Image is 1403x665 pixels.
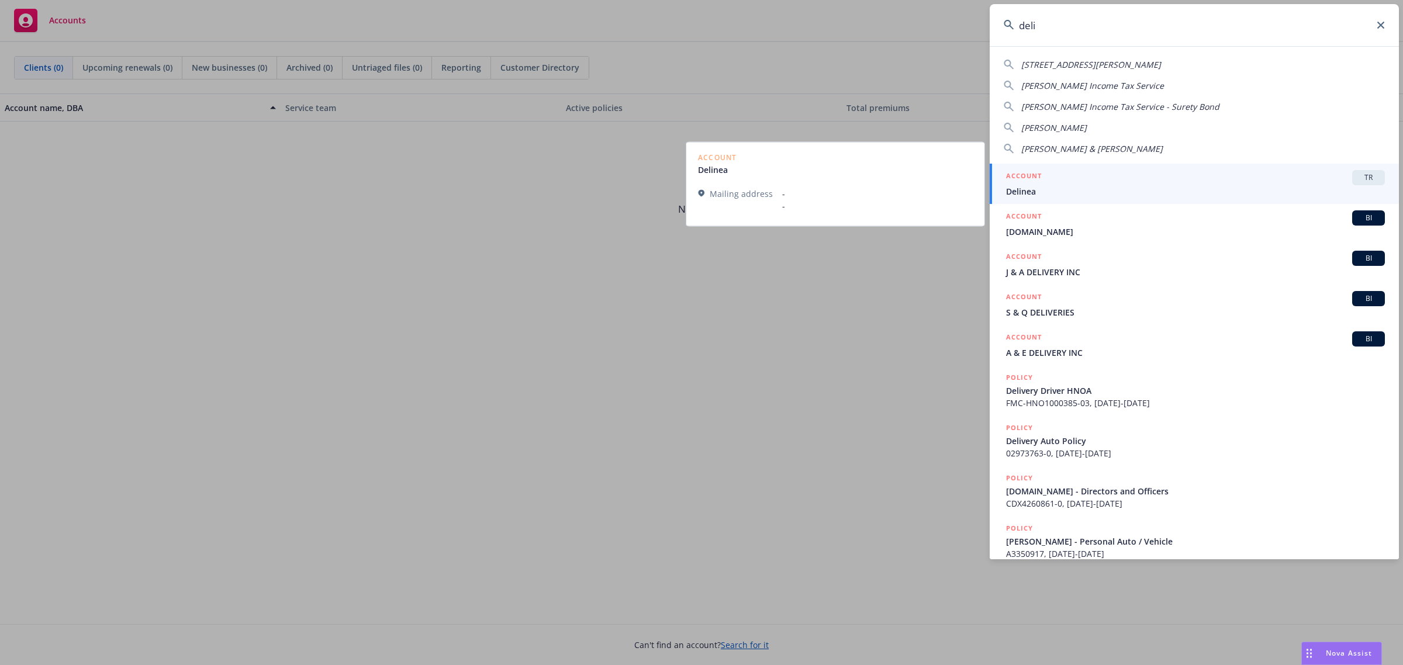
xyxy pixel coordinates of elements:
span: [PERSON_NAME] & [PERSON_NAME] [1021,143,1163,154]
span: BI [1357,253,1380,264]
span: Delivery Auto Policy [1006,435,1385,447]
a: POLICY[DOMAIN_NAME] - Directors and OfficersCDX4260861-0, [DATE]-[DATE] [990,466,1399,516]
a: POLICY[PERSON_NAME] - Personal Auto / VehicleA3350917, [DATE]-[DATE] [990,516,1399,566]
span: [PERSON_NAME] - Personal Auto / Vehicle [1006,535,1385,548]
span: A3350917, [DATE]-[DATE] [1006,548,1385,560]
span: CDX4260861-0, [DATE]-[DATE] [1006,497,1385,510]
span: [DOMAIN_NAME] [1006,226,1385,238]
a: ACCOUNTTRDelinea [990,164,1399,204]
a: POLICYDelivery Driver HNOAFMC-HNO1000385-03, [DATE]-[DATE] [990,365,1399,415]
span: BI [1357,213,1380,223]
a: ACCOUNTBIJ & A DELIVERY INC [990,244,1399,285]
span: FMC-HNO1000385-03, [DATE]-[DATE] [1006,397,1385,409]
h5: ACCOUNT [1006,210,1042,224]
span: [DOMAIN_NAME] - Directors and Officers [1006,485,1385,497]
span: 02973763-0, [DATE]-[DATE] [1006,447,1385,459]
span: Delivery Driver HNOA [1006,385,1385,397]
span: [PERSON_NAME] [1021,122,1087,133]
span: [STREET_ADDRESS][PERSON_NAME] [1021,59,1161,70]
span: A & E DELIVERY INC [1006,347,1385,359]
div: Drag to move [1302,642,1316,664]
span: Nova Assist [1326,648,1372,658]
h5: POLICY [1006,372,1033,383]
h5: POLICY [1006,422,1033,434]
a: POLICYDelivery Auto Policy02973763-0, [DATE]-[DATE] [990,415,1399,466]
h5: ACCOUNT [1006,331,1042,345]
input: Search... [990,4,1399,46]
span: [PERSON_NAME] Income Tax Service - Surety Bond [1021,101,1219,112]
span: J & A DELIVERY INC [1006,266,1385,278]
h5: ACCOUNT [1006,251,1042,265]
a: ACCOUNTBIA & E DELIVERY INC [990,325,1399,365]
span: BI [1357,293,1380,304]
a: ACCOUNTBI[DOMAIN_NAME] [990,204,1399,244]
span: Delinea [1006,185,1385,198]
span: TR [1357,172,1380,183]
button: Nova Assist [1301,642,1382,665]
span: [PERSON_NAME] Income Tax Service [1021,80,1164,91]
h5: ACCOUNT [1006,291,1042,305]
h5: ACCOUNT [1006,170,1042,184]
span: S & Q DELIVERIES [1006,306,1385,318]
a: ACCOUNTBIS & Q DELIVERIES [990,285,1399,325]
h5: POLICY [1006,522,1033,534]
h5: POLICY [1006,472,1033,484]
span: BI [1357,334,1380,344]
